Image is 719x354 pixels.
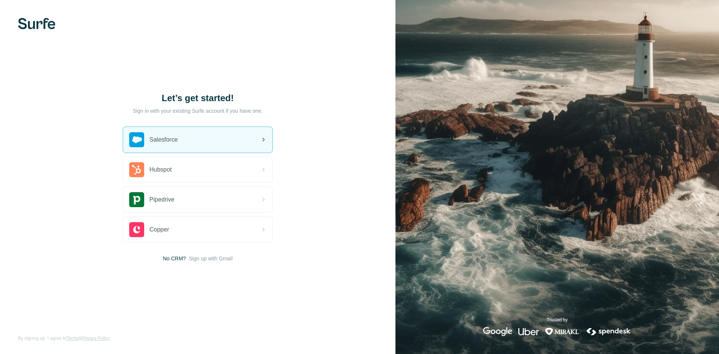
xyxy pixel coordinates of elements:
[163,255,186,262] span: No CRM?
[483,327,512,336] img: google's logo
[129,162,144,177] img: hubspot's logo
[545,327,579,336] img: mirakl's logo
[129,132,144,147] img: salesforce's logo
[149,165,172,174] span: Hubspot
[129,192,144,207] img: pipedrive's logo
[133,107,263,115] p: Sign in with your existing Surfe account if you have one.
[123,92,273,104] h1: Let’s get started!
[66,336,79,341] a: Terms
[129,222,144,237] img: copper's logo
[18,18,55,29] img: Surfe's logo
[547,317,568,323] p: Trusted by
[585,327,632,336] img: spendesk's logo
[518,327,539,336] img: uber's logo
[149,195,175,204] span: Pipedrive
[149,135,178,144] span: Salesforce
[82,336,110,341] a: Privacy Policy
[149,225,169,234] span: Copper
[18,335,110,342] span: By signing up, I agree to &
[189,255,233,262] button: Sign up with Gmail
